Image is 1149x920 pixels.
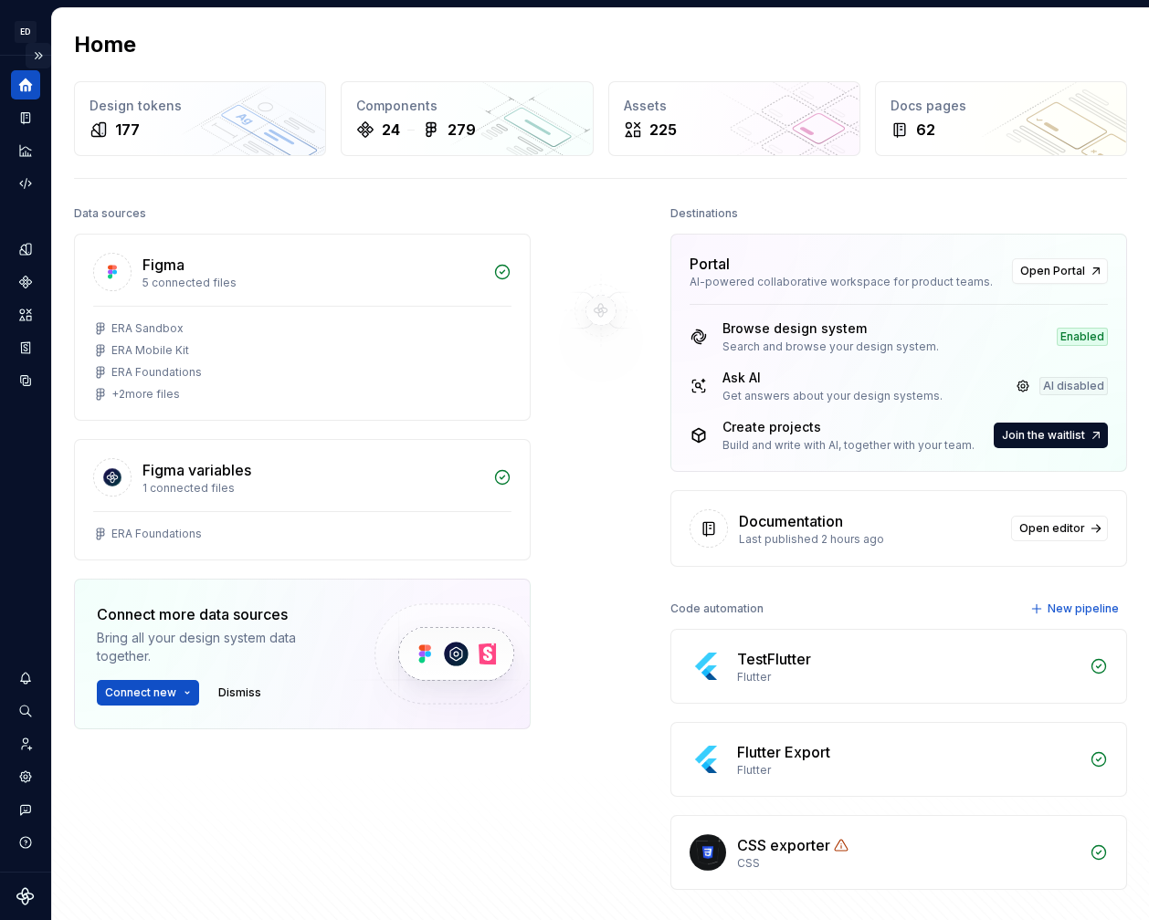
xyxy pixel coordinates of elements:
[737,834,830,856] div: CSS exporter
[722,418,975,436] div: Create projects
[739,510,843,532] div: Documentation
[1020,264,1085,278] span: Open Portal
[74,201,146,226] div: Data sources
[111,343,189,358] div: ERA Mobile Kit
[722,369,943,387] div: Ask AI
[11,103,40,132] a: Documentation
[1011,516,1108,541] a: Open editor
[97,629,343,665] div: Bring all your design system data together.
[74,30,136,59] h2: Home
[994,423,1108,448] a: Join the waitlist
[11,729,40,758] a: Invite team
[11,267,40,297] a: Components
[608,81,860,156] a: Assets225
[142,254,184,276] div: Figma
[115,119,140,141] div: 177
[739,532,1000,547] div: Last published 2 hours ago
[11,333,40,362] a: Storybook stories
[356,97,577,115] div: Components
[26,43,51,68] button: Expand sidebar
[11,169,40,198] a: Code automation
[11,136,40,165] a: Analytics
[11,300,40,329] a: Assets
[1002,428,1085,443] span: Join the waitlist
[11,762,40,791] a: Settings
[97,603,343,625] div: Connect more data sources
[15,21,37,43] div: ED
[916,119,935,141] div: 62
[74,439,531,560] a: Figma variables1 connected filesERA Foundations
[875,81,1127,156] a: Docs pages62
[74,234,531,421] a: Figma5 connected filesERA SandboxERA Mobile KitERA Foundations+2more files
[4,12,47,51] button: ED
[737,741,830,763] div: Flutter Export
[382,119,400,141] div: 24
[97,680,199,706] button: Connect new
[218,685,261,700] span: Dismiss
[722,438,975,453] div: Build and write with AI, together with your team.
[11,696,40,726] button: Search ⌘K
[142,276,482,290] div: 5 connected files
[142,459,251,481] div: Figma variables
[105,685,176,700] span: Connect new
[341,81,593,156] a: Components24279
[142,481,482,496] div: 1 connected files
[1012,258,1108,284] a: Open Portal
[90,97,311,115] div: Design tokens
[722,340,939,354] div: Search and browse your design system.
[111,321,184,336] div: ERA Sandbox
[1048,601,1119,616] span: New pipeline
[737,856,1079,871] div: CSS
[11,664,40,693] button: Notifications
[11,366,40,395] a: Data sources
[210,680,269,706] button: Dismiss
[111,387,180,402] div: + 2 more files
[16,887,35,905] svg: Supernova Logo
[1025,596,1127,622] button: New pipeline
[690,275,1001,289] div: AI-powered collaborative workspace for product teams.
[1039,377,1108,395] div: AI disabled
[737,648,811,670] div: TestFlutter
[624,97,845,115] div: Assets
[74,81,326,156] a: Design tokens177
[737,670,1079,685] div: Flutter
[1057,328,1108,346] div: Enabled
[670,201,738,226] div: Destinations
[11,235,40,264] a: Design tokens
[722,389,943,403] div: Get answers about your design systems.
[690,253,730,275] div: Portal
[1019,521,1085,536] span: Open editor
[722,319,939,338] div: Browse design system
[891,97,1112,115] div: Docs pages
[737,763,1079,778] div: Flutter
[111,527,202,541] div: ERA Foundations
[649,119,677,141] div: 225
[111,365,202,380] div: ERA Foundations
[11,70,40,99] a: Home
[11,795,40,824] button: Contact support
[448,119,476,141] div: 279
[670,596,764,622] div: Code automation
